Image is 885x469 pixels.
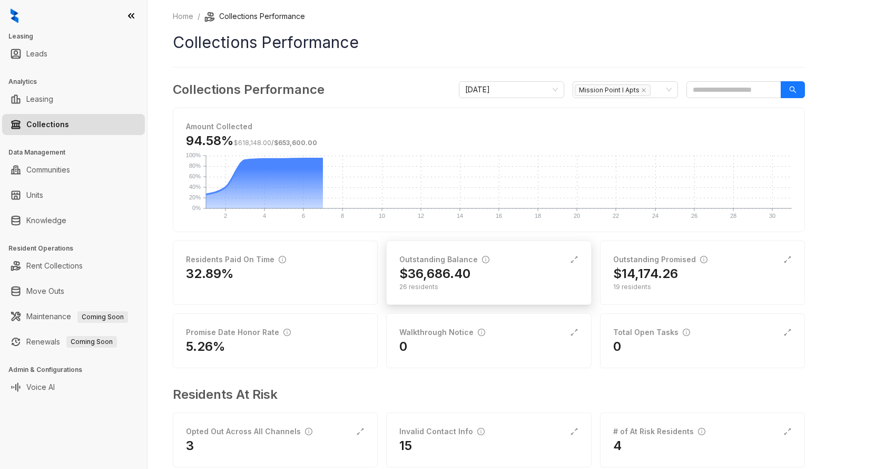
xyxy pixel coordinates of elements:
text: 24 [652,213,658,219]
text: 6 [302,213,305,219]
span: / [234,139,317,147]
li: Units [2,185,145,206]
span: info-circle [478,329,485,336]
span: info-circle [700,256,707,263]
li: Voice AI [2,377,145,398]
h2: 4 [613,437,622,454]
span: search [789,86,796,93]
text: 0% [192,205,201,211]
span: info-circle [698,428,705,435]
div: Outstanding Balance [399,254,489,265]
div: # of At Risk Residents [613,426,705,437]
div: 26 residents [399,282,578,292]
span: Coming Soon [77,311,128,323]
li: Rent Collections [2,255,145,276]
div: Outstanding Promised [613,254,707,265]
span: info-circle [477,428,485,435]
a: Voice AI [26,377,55,398]
span: expand-alt [356,427,365,436]
text: 20 [574,213,580,219]
li: / [198,11,200,22]
span: close [641,88,646,93]
div: Promise Date Honor Rate [186,327,291,338]
text: 8 [341,213,344,219]
text: 4 [263,213,266,219]
li: Leads [2,43,145,64]
strong: Amount Collected [186,122,252,131]
span: October 2025 [465,82,558,98]
a: Communities [26,159,70,180]
a: Rent Collections [26,255,83,276]
li: Knowledge [2,210,145,231]
h2: 32.89% [186,265,234,282]
span: expand-alt [570,255,578,264]
div: Invalid Contact Info [399,426,485,437]
text: 40% [189,184,201,190]
h2: 3 [186,437,194,454]
span: $653,600.00 [274,139,317,147]
text: 60% [189,173,201,179]
div: 19 residents [613,282,792,292]
h2: 0 [399,338,407,355]
li: Leasing [2,89,145,110]
h2: $36,686.40 [399,265,470,282]
h2: 15 [399,437,412,454]
span: info-circle [279,256,286,263]
text: 14 [457,213,463,219]
h3: Residents At Risk [173,385,796,404]
span: expand-alt [570,328,578,337]
text: 30 [769,213,775,219]
div: Residents Paid On Time [186,254,286,265]
span: expand-alt [570,427,578,436]
a: RenewalsComing Soon [26,331,117,352]
text: 2 [224,213,227,219]
a: Collections [26,114,69,135]
h2: 5.26% [186,338,225,355]
text: 26 [691,213,697,219]
span: info-circle [683,329,690,336]
li: Maintenance [2,306,145,327]
li: Collections Performance [204,11,305,22]
h3: Resident Operations [8,244,147,253]
text: 80% [189,162,201,169]
h3: Analytics [8,77,147,87]
text: 18 [535,213,541,219]
span: info-circle [482,256,489,263]
span: expand-alt [783,255,792,264]
span: info-circle [283,329,291,336]
text: 22 [613,213,619,219]
text: 10 [379,213,385,219]
a: Move Outs [26,281,64,302]
text: 20% [189,194,201,200]
text: 100% [186,152,201,158]
li: Communities [2,159,145,180]
h3: Admin & Configurations [8,365,147,375]
li: Move Outs [2,281,145,302]
h3: Data Management [8,148,147,157]
text: 12 [418,213,424,219]
span: expand-alt [783,328,792,337]
h3: Collections Performance [173,80,324,99]
li: Collections [2,114,145,135]
span: expand-alt [783,427,792,436]
a: Leasing [26,89,53,110]
div: Walkthrough Notice [399,327,485,338]
a: Units [26,185,43,206]
text: 16 [496,213,502,219]
span: Coming Soon [66,336,117,348]
img: logo [11,8,18,23]
h2: 0 [613,338,621,355]
span: info-circle [305,428,312,435]
span: Mission Point I Apts [575,84,651,96]
a: Home [171,11,195,22]
span: $618,148.00 [234,139,271,147]
h2: $14,174.26 [613,265,678,282]
h1: Collections Performance [173,31,805,54]
a: Leads [26,43,47,64]
h3: 94.58% [186,132,317,149]
li: Renewals [2,331,145,352]
h3: Leasing [8,32,147,41]
div: Total Open Tasks [613,327,690,338]
text: 28 [730,213,736,219]
a: Knowledge [26,210,66,231]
